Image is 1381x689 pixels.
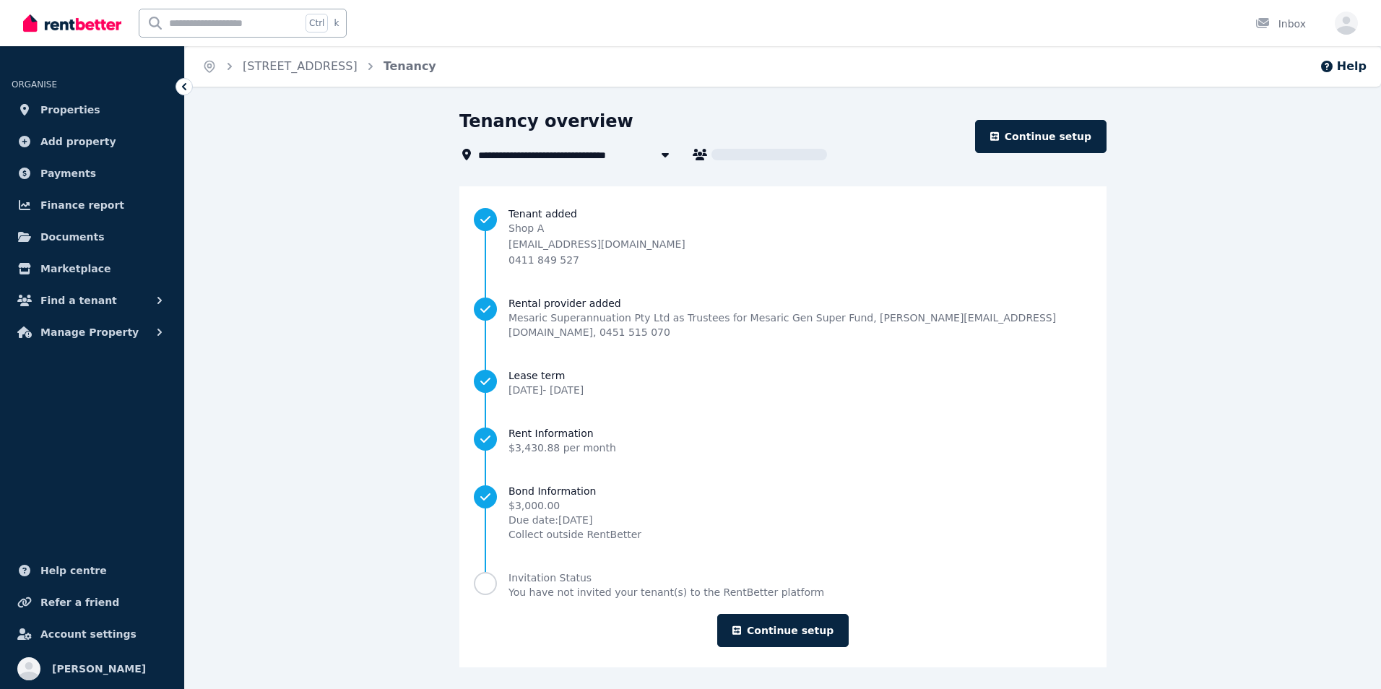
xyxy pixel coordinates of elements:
[508,254,579,266] span: 0411 849 527
[508,207,1068,221] span: Tenant added
[12,95,173,124] a: Properties
[1255,17,1306,31] div: Inbox
[1320,58,1367,75] button: Help
[40,625,137,643] span: Account settings
[474,484,1092,542] a: Bond Information$3,000.00Due date:[DATE]Collect outside RentBetter
[12,254,173,283] a: Marketplace
[40,562,107,579] span: Help centre
[23,12,121,34] img: RentBetter
[40,101,100,118] span: Properties
[12,191,173,220] a: Finance report
[508,484,641,498] span: Bond Information
[508,221,685,235] p: Shop A
[40,260,111,277] span: Marketplace
[508,384,584,396] span: [DATE] - [DATE]
[40,165,96,182] span: Payments
[40,133,116,150] span: Add property
[474,368,1092,397] a: Lease term[DATE]- [DATE]
[474,296,1092,339] a: Rental provider addedMesaric Superannuation Pty Ltd as Trustees for Mesaric Gen Super Fund, [PERS...
[12,588,173,617] a: Refer a friend
[334,17,339,29] span: k
[508,426,616,441] span: Rent Information
[185,46,454,87] nav: Breadcrumb
[975,120,1107,153] a: Continue setup
[12,222,173,251] a: Documents
[717,614,849,647] a: Continue setup
[40,594,119,611] span: Refer a friend
[306,14,328,32] span: Ctrl
[508,571,824,585] span: Invitation Status
[508,585,824,599] span: You have not invited your tenant(s) to the RentBetter platform
[474,571,1092,599] a: Invitation StatusYou have not invited your tenant(s) to the RentBetter platform
[508,311,1092,339] span: Mesaric Superannuation Pty Ltd as Trustees for Mesaric Gen Super Fund , [PERSON_NAME][EMAIL_ADDRE...
[52,660,146,677] span: [PERSON_NAME]
[40,228,105,246] span: Documents
[12,620,173,649] a: Account settings
[12,79,57,90] span: ORGANISE
[474,207,1092,267] a: Tenant addedShop A[EMAIL_ADDRESS][DOMAIN_NAME]0411 849 527
[508,442,616,454] span: $3,430.88 per month
[508,513,641,527] span: Due date: [DATE]
[384,59,436,73] a: Tenancy
[12,318,173,347] button: Manage Property
[12,286,173,315] button: Find a tenant
[12,159,173,188] a: Payments
[474,207,1092,599] nav: Progress
[40,196,124,214] span: Finance report
[12,556,173,585] a: Help centre
[508,296,1092,311] span: Rental provider added
[459,110,633,133] h1: Tenancy overview
[40,324,139,341] span: Manage Property
[508,237,685,251] p: [EMAIL_ADDRESS][DOMAIN_NAME]
[12,127,173,156] a: Add property
[243,59,358,73] a: [STREET_ADDRESS]
[508,368,584,383] span: Lease term
[474,426,1092,455] a: Rent Information$3,430.88 per month
[40,292,117,309] span: Find a tenant
[508,498,641,513] span: $3,000.00
[508,527,641,542] span: Collect outside RentBetter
